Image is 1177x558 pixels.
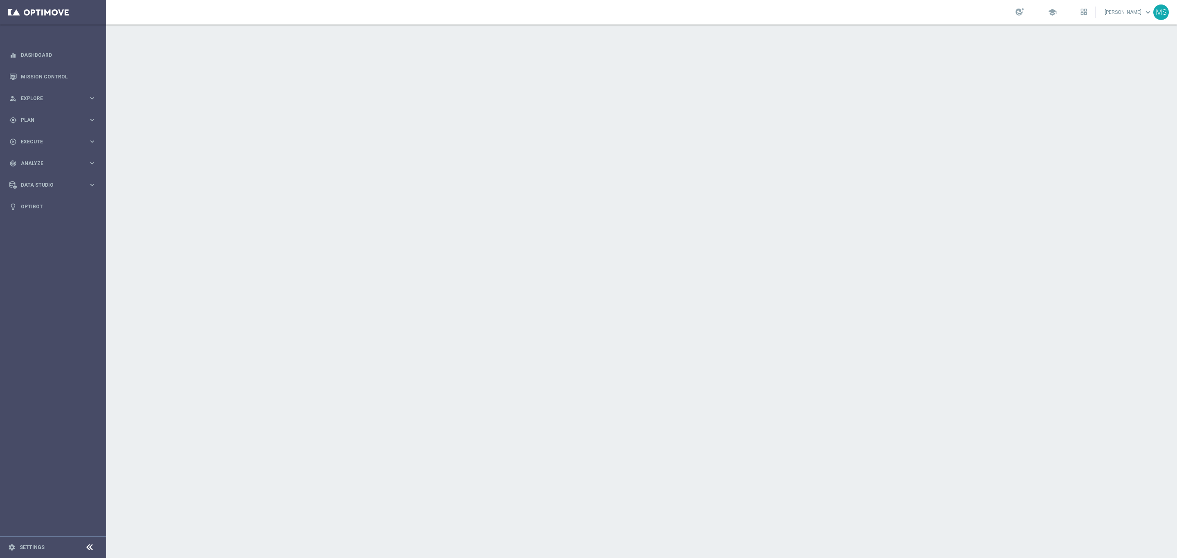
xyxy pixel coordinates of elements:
i: track_changes [9,160,17,167]
div: MS [1153,4,1169,20]
button: play_circle_outline Execute keyboard_arrow_right [9,138,96,145]
a: Mission Control [21,66,96,87]
div: Mission Control [9,66,96,87]
div: Dashboard [9,44,96,66]
a: Dashboard [21,44,96,66]
button: person_search Explore keyboard_arrow_right [9,95,96,102]
button: Data Studio keyboard_arrow_right [9,182,96,188]
div: Execute [9,138,88,145]
button: equalizer Dashboard [9,52,96,58]
i: keyboard_arrow_right [88,94,96,102]
span: school [1048,8,1057,17]
i: settings [8,544,16,551]
button: gps_fixed Plan keyboard_arrow_right [9,117,96,123]
span: Explore [21,96,88,101]
a: Optibot [21,196,96,217]
span: keyboard_arrow_down [1143,8,1152,17]
span: Execute [21,139,88,144]
i: equalizer [9,51,17,59]
div: Data Studio [9,181,88,189]
i: gps_fixed [9,116,17,124]
i: keyboard_arrow_right [88,116,96,124]
span: Analyze [21,161,88,166]
div: Optibot [9,196,96,217]
i: lightbulb [9,203,17,210]
i: keyboard_arrow_right [88,181,96,189]
a: [PERSON_NAME]keyboard_arrow_down [1104,6,1153,18]
button: lightbulb Optibot [9,203,96,210]
i: person_search [9,95,17,102]
i: play_circle_outline [9,138,17,145]
span: Plan [21,118,88,123]
button: track_changes Analyze keyboard_arrow_right [9,160,96,167]
span: Data Studio [21,183,88,187]
a: Settings [20,545,45,550]
button: Mission Control [9,74,96,80]
div: Plan [9,116,88,124]
div: Analyze [9,160,88,167]
i: keyboard_arrow_right [88,138,96,145]
i: keyboard_arrow_right [88,159,96,167]
div: Explore [9,95,88,102]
